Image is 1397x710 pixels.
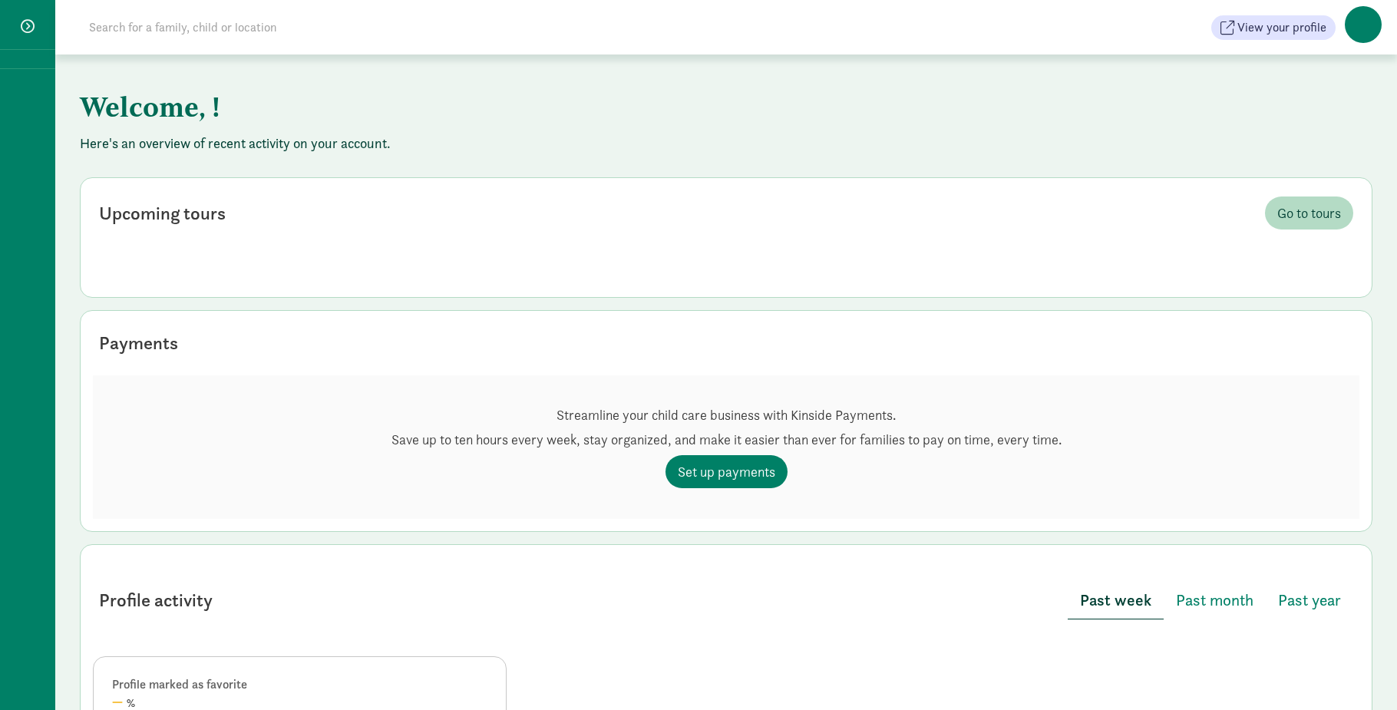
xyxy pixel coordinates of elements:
[80,134,1372,153] p: Here's an overview of recent activity on your account.
[1277,203,1341,223] span: Go to tours
[1080,588,1151,613] span: Past week
[99,329,178,357] div: Payments
[1278,588,1341,613] span: Past year
[80,12,510,43] input: Search for a family, child or location
[99,586,213,614] div: Profile activity
[1176,588,1253,613] span: Past month
[1068,582,1164,619] button: Past week
[1164,582,1266,619] button: Past month
[1265,196,1353,230] a: Go to tours
[678,461,775,482] span: Set up payments
[112,675,487,694] div: Profile marked as favorite
[1266,582,1353,619] button: Past year
[99,200,226,227] div: Upcoming tours
[80,79,840,134] h1: Welcome, !
[1211,15,1336,40] button: View your profile
[1237,18,1326,37] span: View your profile
[391,431,1062,449] p: Save up to ten hours every week, stay organized, and make it easier than ever for families to pay...
[665,455,788,488] a: Set up payments
[391,406,1062,424] p: Streamline your child care business with Kinside Payments.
